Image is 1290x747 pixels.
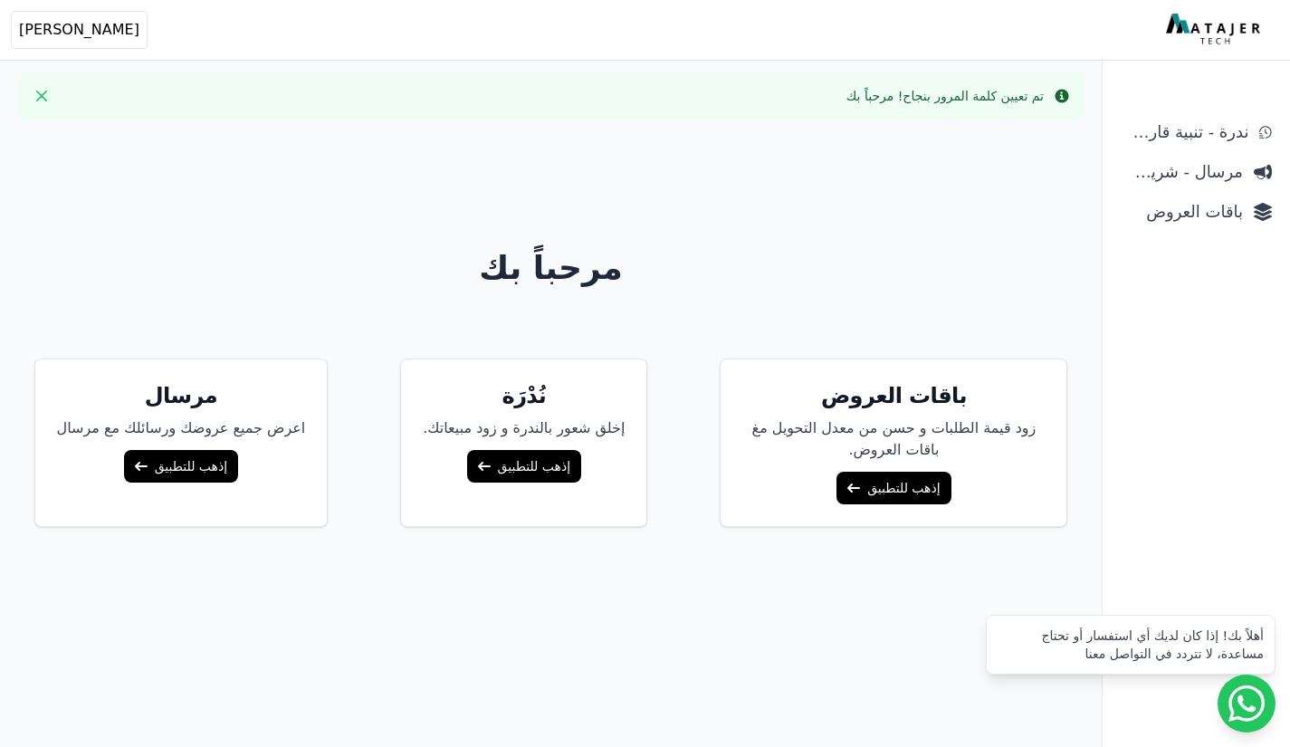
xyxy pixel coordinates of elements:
[19,19,139,41] span: [PERSON_NAME]
[124,450,238,483] a: إذهب للتطبيق
[423,381,625,410] h5: نُدْرَة
[1121,159,1243,185] span: مرسال - شريط دعاية
[423,417,625,439] p: إخلق شعور بالندرة و زود مبيعاتك.
[846,87,1044,105] div: تم تعيين كلمة المرور بنجاح! مرحباً بك
[467,450,581,483] a: إذهب للتطبيق
[998,627,1264,663] div: أهلاً بك! إذا كان لديك أي استفسار أو تحتاج مساعدة، لا تتردد في التواصل معنا
[57,417,306,439] p: اعرض جميع عروضك ورسائلك مع مرسال
[742,417,1045,461] p: زود قيمة الطلبات و حسن من معدل التحويل مغ باقات العروض.
[27,81,56,110] button: Close
[1166,14,1265,46] img: MatajerTech Logo
[11,11,148,49] button: [PERSON_NAME]
[1121,199,1243,225] span: باقات العروض
[57,381,306,410] h5: مرسال
[742,381,1045,410] h5: باقات العروض
[836,472,951,504] a: إذهب للتطبيق
[1121,120,1248,145] span: ندرة - تنبية قارب علي النفاذ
